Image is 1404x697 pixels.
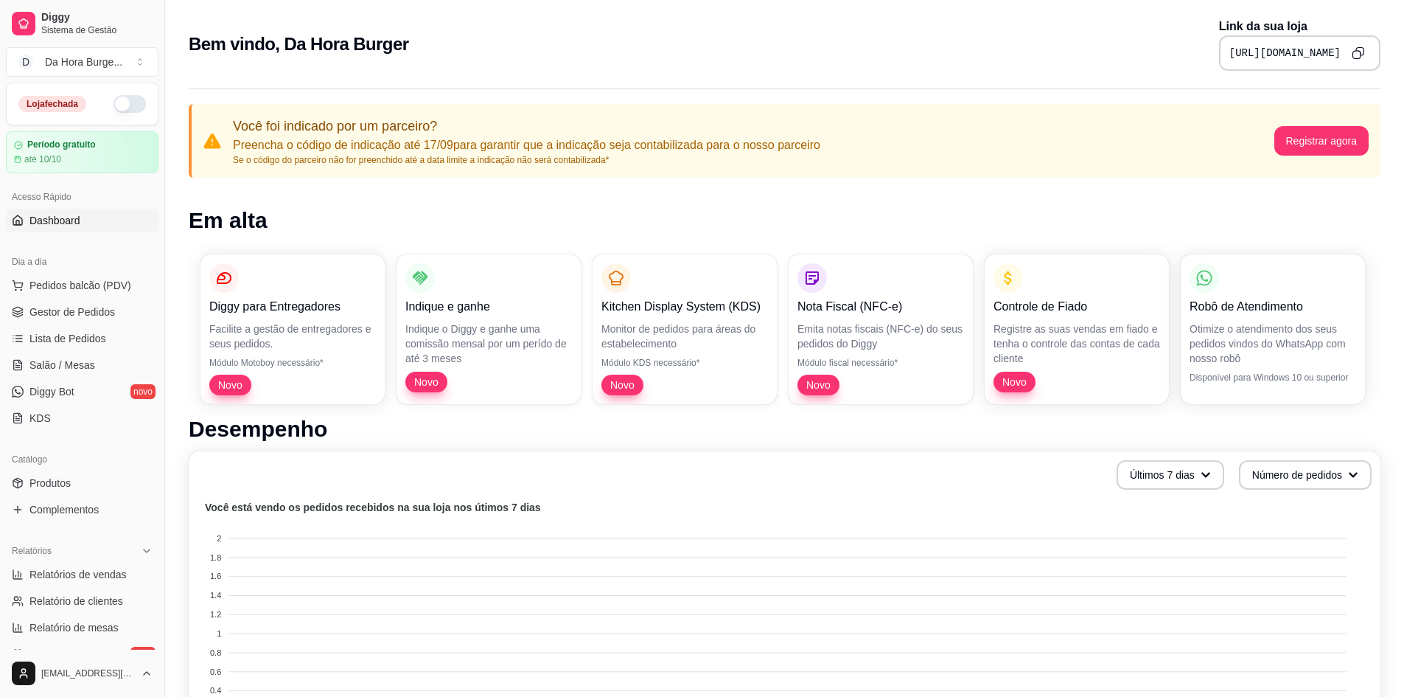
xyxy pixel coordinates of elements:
[6,274,158,297] button: Pedidos balcão (PDV)
[189,416,1380,443] h1: Desempenho
[233,154,820,166] p: Se o código do parceiro não for preenchido até a data limite a indicação não será contabilizada*
[12,545,52,557] span: Relatórios
[1219,18,1380,35] p: Link da sua loja
[6,616,158,639] a: Relatório de mesas
[29,278,131,293] span: Pedidos balcão (PDV)
[405,322,572,366] p: Indique o Diggy e ganhe uma comissão mensal por um perído de até 3 meses
[29,331,106,346] span: Lista de Pedidos
[1229,46,1341,60] pre: [URL][DOMAIN_NAME]
[29,594,123,608] span: Relatório de clientes
[29,502,99,517] span: Complementos
[6,209,158,232] a: Dashboard
[800,378,837,392] span: Novo
[6,498,158,521] a: Complementos
[29,384,74,399] span: Diggy Bot
[29,567,127,582] span: Relatórios de vendas
[6,185,158,209] div: Acesso Rápido
[113,95,146,113] button: Alterar Status
[985,254,1169,404] button: Controle de FiadoRegistre as suas vendas em fiado e tenha o controle das contas de cada clienteNovo
[797,357,964,369] p: Módulo fiscal necessário*
[797,322,964,351] p: Emita notas fiscais (NFC-e) do seus pedidos do Diggy
[233,136,820,154] p: Preencha o código de indicação até 17/09 para garantir que a indicação seja contabilizada para o ...
[24,153,61,165] article: até 10/10
[29,476,71,490] span: Produtos
[209,298,376,316] p: Diggy para Entregadores
[6,327,158,350] a: Lista de Pedidos
[6,6,158,41] a: DiggySistema de Gestão
[189,32,408,56] h2: Bem vindo, Da Hora Burger
[408,375,444,389] span: Novo
[397,254,581,404] button: Indique e ganheIndique o Diggy e ganhe uma comissão mensal por um perído de até 3 mesesNovo
[212,378,248,392] span: Novo
[601,322,768,351] p: Monitor de pedidos para áreas do estabelecimento
[189,207,1380,234] h1: Em alta
[1347,41,1370,65] button: Copy to clipboard
[6,47,158,77] button: Select a team
[1274,126,1369,156] button: Registrar agora
[29,411,51,426] span: KDS
[1190,372,1356,384] p: Disponível para Windows 10 ou superior
[6,589,158,613] a: Relatório de clientes
[1117,460,1224,490] button: Últimos 7 dias
[789,254,973,404] button: Nota Fiscal (NFC-e)Emita notas fiscais (NFC-e) do seus pedidos do DiggyMódulo fiscal necessário*Novo
[1190,322,1356,366] p: Otimize o atendimento dos seus pedidos vindos do WhatsApp com nosso robô
[41,24,153,36] span: Sistema de Gestão
[210,686,221,695] tspan: 0.4
[993,322,1160,366] p: Registre as suas vendas em fiado e tenha o controle das contas de cada cliente
[29,305,115,319] span: Gestor de Pedidos
[233,116,820,136] p: Você foi indicado por um parceiro?
[18,55,33,69] span: D
[18,96,86,112] div: Loja fechada
[29,358,95,372] span: Salão / Mesas
[601,298,768,316] p: Kitchen Display System (KDS)
[6,471,158,495] a: Produtos
[209,322,376,351] p: Facilite a gestão de entregadores e seus pedidos.
[217,534,221,543] tspan: 2
[6,353,158,377] a: Salão / Mesas
[41,667,135,679] span: [EMAIL_ADDRESS][DOMAIN_NAME]
[593,254,777,404] button: Kitchen Display System (KDS)Monitor de pedidos para áreas do estabelecimentoMódulo KDS necessário...
[993,298,1160,316] p: Controle de Fiado
[6,563,158,586] a: Relatórios de vendas
[601,357,768,369] p: Módulo KDS necessário*
[200,254,385,404] button: Diggy para EntregadoresFacilite a gestão de entregadores e seus pedidos.Módulo Motoboy necessário...
[405,298,572,316] p: Indique e ganhe
[604,378,640,392] span: Novo
[6,250,158,274] div: Dia a dia
[217,629,221,638] tspan: 1
[29,647,132,662] span: Relatório de fidelidade
[210,591,221,600] tspan: 1.4
[209,357,376,369] p: Módulo Motoboy necessário*
[996,375,1033,389] span: Novo
[210,667,221,676] tspan: 0.6
[1181,254,1365,404] button: Robô de AtendimentoOtimize o atendimento dos seus pedidos vindos do WhatsApp com nosso robôDispon...
[6,131,158,173] a: Período gratuitoaté 10/10
[6,448,158,471] div: Catálogo
[41,11,153,24] span: Diggy
[6,300,158,324] a: Gestor de Pedidos
[29,213,80,228] span: Dashboard
[210,572,221,580] tspan: 1.6
[29,620,119,635] span: Relatório de mesas
[210,553,221,562] tspan: 1.8
[6,656,158,691] button: [EMAIL_ADDRESS][DOMAIN_NAME]
[797,298,964,316] p: Nota Fiscal (NFC-e)
[205,502,541,513] text: Você está vendo os pedidos recebidos na sua loja nos útimos 7 dias
[210,648,221,657] tspan: 0.8
[1239,460,1372,490] button: Número de pedidos
[6,380,158,403] a: Diggy Botnovo
[6,406,158,430] a: KDS
[27,139,96,150] article: Período gratuito
[45,55,122,69] div: Da Hora Burge ...
[6,642,158,666] a: Relatório de fidelidadenovo
[1190,298,1356,316] p: Robô de Atendimento
[210,610,221,619] tspan: 1.2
